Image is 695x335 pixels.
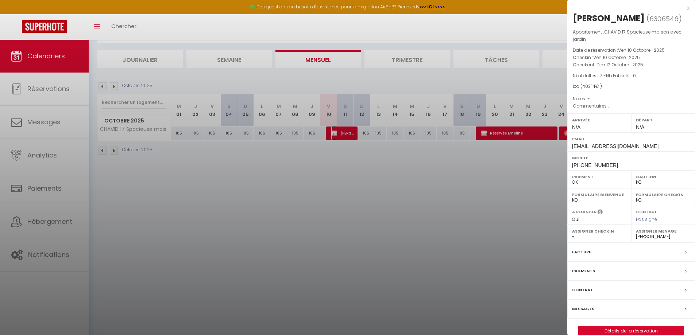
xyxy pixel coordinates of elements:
p: Commentaires : [573,102,690,110]
span: N/A [572,124,580,130]
p: Checkout : [573,61,690,69]
label: Contrat [572,286,593,294]
label: Messages [572,305,594,313]
span: N/A [636,124,644,130]
span: ( ) [646,13,682,24]
label: Mobile [572,154,690,161]
label: Paiements [572,267,595,275]
label: A relancer [572,209,596,215]
div: Ical [573,83,690,90]
div: x [567,4,690,12]
label: Arrivée [572,116,626,124]
p: Appartement : [573,28,690,43]
p: Notes : [573,95,690,102]
p: Date de réservation : [573,47,690,54]
span: 403.14 [582,83,595,89]
label: Facture [572,248,591,256]
label: Contrat [636,209,657,214]
span: 6306546 [649,14,679,23]
span: [PHONE_NUMBER] [572,162,618,168]
p: Checkin : [573,54,690,61]
span: Pas signé [636,216,657,222]
span: CHAVID 17 Spacieuse maison avec jardin [573,29,682,42]
label: Départ [636,116,690,124]
span: [EMAIL_ADDRESS][DOMAIN_NAME] [572,143,659,149]
span: Ven 10 Octobre . 2025 [618,47,665,53]
label: Assigner Checkin [572,227,626,235]
span: - [609,103,611,109]
span: ( € ) [580,83,602,89]
label: Caution [636,173,690,180]
label: Formulaire Checkin [636,191,690,198]
i: Sélectionner OUI si vous souhaiter envoyer les séquences de messages post-checkout [598,209,603,217]
div: [PERSON_NAME] [573,12,645,24]
label: Formulaire Bienvenue [572,191,626,198]
label: Paiement [572,173,626,180]
span: Nb Adultes : 7 - [573,73,636,79]
span: Nb Enfants : 0 [606,73,636,79]
label: Email [572,135,690,143]
label: Assigner Menage [636,227,690,235]
span: Ven 10 Octobre . 2025 [593,54,640,61]
span: - [587,96,590,102]
span: Dim 12 Octobre . 2025 [596,62,643,68]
